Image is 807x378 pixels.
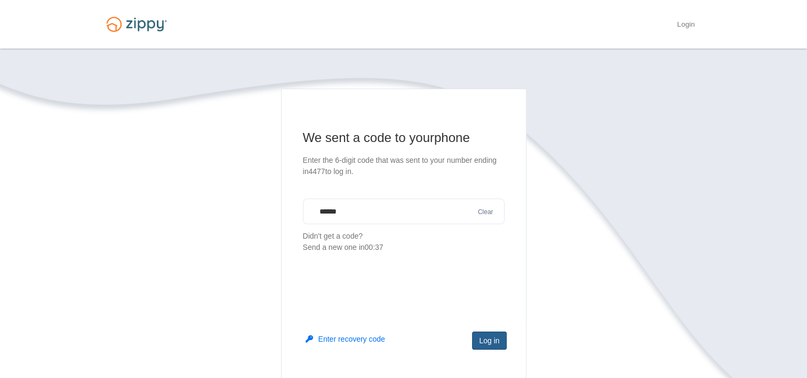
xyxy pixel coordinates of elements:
a: Login [677,20,694,31]
div: Send a new one in 00:37 [303,242,505,253]
button: Clear [475,207,497,217]
button: Log in [472,332,506,350]
img: Logo [100,12,173,37]
p: Enter the 6-digit code that was sent to your number ending in 4477 to log in. [303,155,505,177]
h1: We sent a code to your phone [303,129,505,146]
p: Didn't get a code? [303,231,505,253]
button: Enter recovery code [306,334,385,344]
